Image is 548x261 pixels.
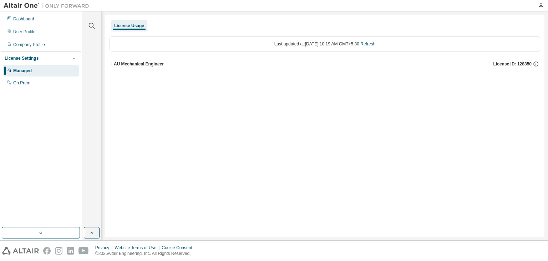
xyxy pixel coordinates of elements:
img: youtube.svg [78,247,89,255]
div: Last updated at: [DATE] 10:19 AM GMT+5:30 [110,36,540,51]
div: Website Terms of Use [115,245,162,251]
button: AU Mechanical EngineerLicense ID: 128350 [110,56,540,72]
img: Altair One [4,2,93,9]
img: linkedin.svg [67,247,74,255]
div: Dashboard [13,16,34,22]
div: Managed [13,68,32,74]
div: License Settings [5,55,39,61]
div: Company Profile [13,42,45,48]
img: altair_logo.svg [2,247,39,255]
img: facebook.svg [43,247,51,255]
div: License Usage [114,23,144,29]
p: © 2025 Altair Engineering, Inc. All Rights Reserved. [95,251,197,257]
div: User Profile [13,29,36,35]
div: Privacy [95,245,115,251]
a: Refresh [360,41,375,46]
div: Cookie Consent [162,245,196,251]
div: AU Mechanical Engineer [114,61,164,67]
img: instagram.svg [55,247,62,255]
div: On Prem [13,80,30,86]
span: License ID: 128350 [493,61,532,67]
